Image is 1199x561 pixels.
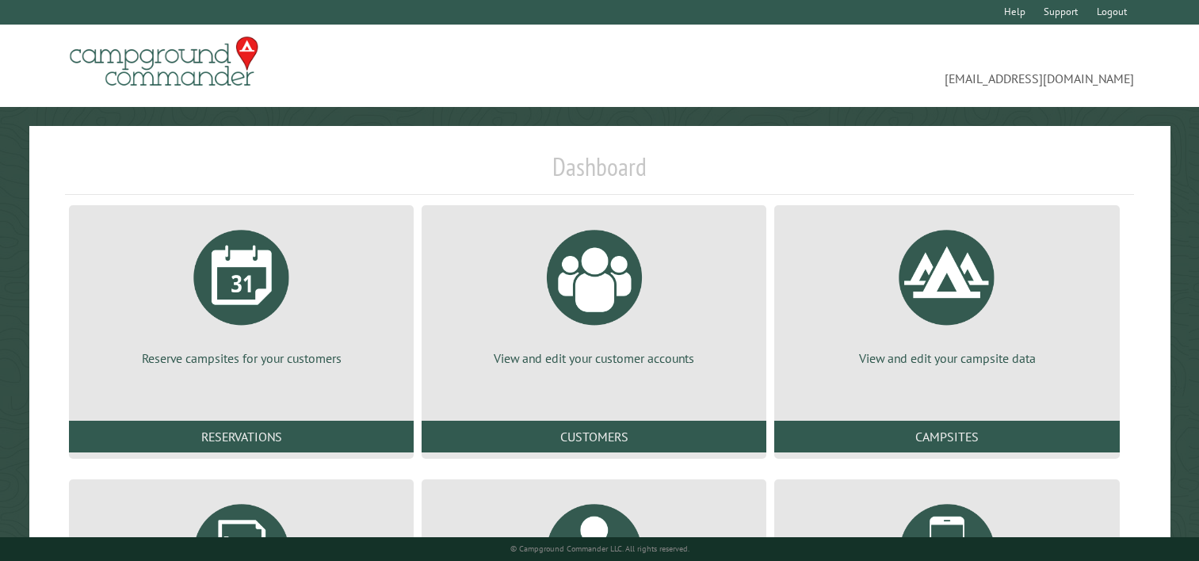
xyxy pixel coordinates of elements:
p: Reserve campsites for your customers [88,349,395,367]
p: View and edit your customer accounts [441,349,747,367]
img: Campground Commander [65,31,263,93]
a: Reservations [69,421,414,452]
small: © Campground Commander LLC. All rights reserved. [510,544,689,554]
h1: Dashboard [65,151,1134,195]
a: Campsites [774,421,1119,452]
a: View and edit your customer accounts [441,218,747,367]
span: [EMAIL_ADDRESS][DOMAIN_NAME] [600,44,1135,88]
p: View and edit your campsite data [793,349,1100,367]
a: Reserve campsites for your customers [88,218,395,367]
a: View and edit your campsite data [793,218,1100,367]
a: Customers [422,421,766,452]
